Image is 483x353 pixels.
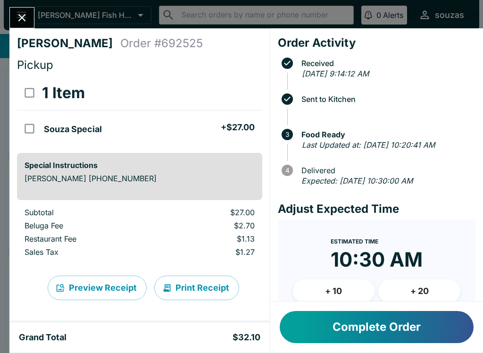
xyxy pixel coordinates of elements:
[44,124,102,135] h5: Souza Special
[233,332,260,343] h5: $32.10
[17,58,53,72] span: Pickup
[302,69,369,78] em: [DATE] 9:14:12 AM
[25,174,255,183] p: [PERSON_NAME] [PHONE_NUMBER]
[285,131,289,138] text: 3
[19,332,67,343] h5: Grand Total
[297,59,475,67] span: Received
[297,95,475,103] span: Sent to Kitchen
[285,167,289,174] text: 4
[378,279,460,303] button: + 20
[302,140,435,150] em: Last Updated at: [DATE] 10:20:41 AM
[331,247,423,272] time: 10:30 AM
[164,208,255,217] p: $27.00
[301,176,413,185] em: Expected: [DATE] 10:30:00 AM
[297,166,475,175] span: Delivered
[25,160,255,170] h6: Special Instructions
[278,36,475,50] h4: Order Activity
[154,276,239,300] button: Print Receipt
[293,279,375,303] button: + 10
[120,36,203,50] h4: Order # 692525
[297,130,475,139] span: Food Ready
[331,238,378,245] span: Estimated Time
[48,276,147,300] button: Preview Receipt
[221,122,255,133] h5: + $27.00
[17,76,262,145] table: orders table
[280,311,474,343] button: Complete Order
[25,247,149,257] p: Sales Tax
[25,221,149,230] p: Beluga Fee
[278,202,475,216] h4: Adjust Expected Time
[42,84,85,102] h3: 1 Item
[164,247,255,257] p: $1.27
[10,8,34,28] button: Close
[164,234,255,244] p: $1.13
[25,234,149,244] p: Restaurant Fee
[25,208,149,217] p: Subtotal
[164,221,255,230] p: $2.70
[17,208,262,261] table: orders table
[17,36,120,50] h4: [PERSON_NAME]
